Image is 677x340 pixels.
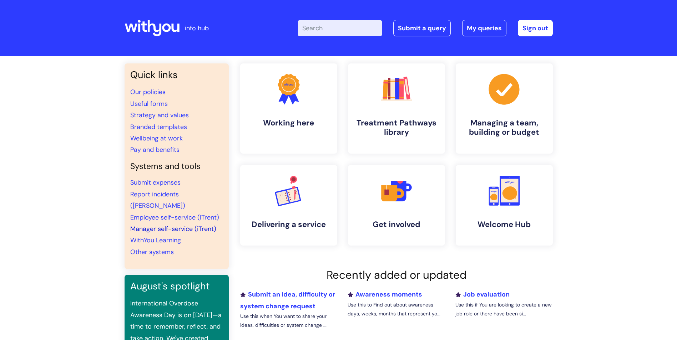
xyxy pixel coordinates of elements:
[298,20,553,36] div: | -
[393,20,451,36] a: Submit a query
[240,63,337,154] a: Working here
[130,99,168,108] a: Useful forms
[130,69,223,81] h3: Quick links
[348,300,445,318] p: Use this to Find out about awareness days, weeks, months that represent yo...
[185,22,209,34] p: info hub
[455,300,552,318] p: Use this if You are looking to create a new job role or there have been si...
[240,268,553,282] h2: Recently added or updated
[130,178,181,187] a: Submit expenses
[348,290,422,299] a: Awareness moments
[130,161,223,171] h4: Systems and tools
[240,312,337,330] p: Use this when You want to share your ideas, difficulties or system change ...
[455,290,510,299] a: Job evaluation
[354,220,439,229] h4: Get involved
[461,118,547,137] h4: Managing a team, building or budget
[130,190,185,210] a: Report incidents ([PERSON_NAME])
[130,280,223,292] h3: August's spotlight
[462,20,506,36] a: My queries
[246,220,332,229] h4: Delivering a service
[130,236,181,244] a: WithYou Learning
[240,165,337,246] a: Delivering a service
[130,225,216,233] a: Manager self-service (iTrent)
[354,118,439,137] h4: Treatment Pathways library
[246,118,332,128] h4: Working here
[348,165,445,246] a: Get involved
[130,88,166,96] a: Our policies
[461,220,547,229] h4: Welcome Hub
[298,20,382,36] input: Search
[456,63,553,154] a: Managing a team, building or budget
[130,111,189,119] a: Strategy and values
[130,145,180,154] a: Pay and benefits
[456,165,553,246] a: Welcome Hub
[130,248,174,256] a: Other systems
[130,213,219,222] a: Employee self-service (iTrent)
[130,134,183,143] a: Wellbeing at work
[518,20,553,36] a: Sign out
[240,290,335,310] a: Submit an idea, difficulty or system change request
[130,123,187,131] a: Branded templates
[348,63,445,154] a: Treatment Pathways library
